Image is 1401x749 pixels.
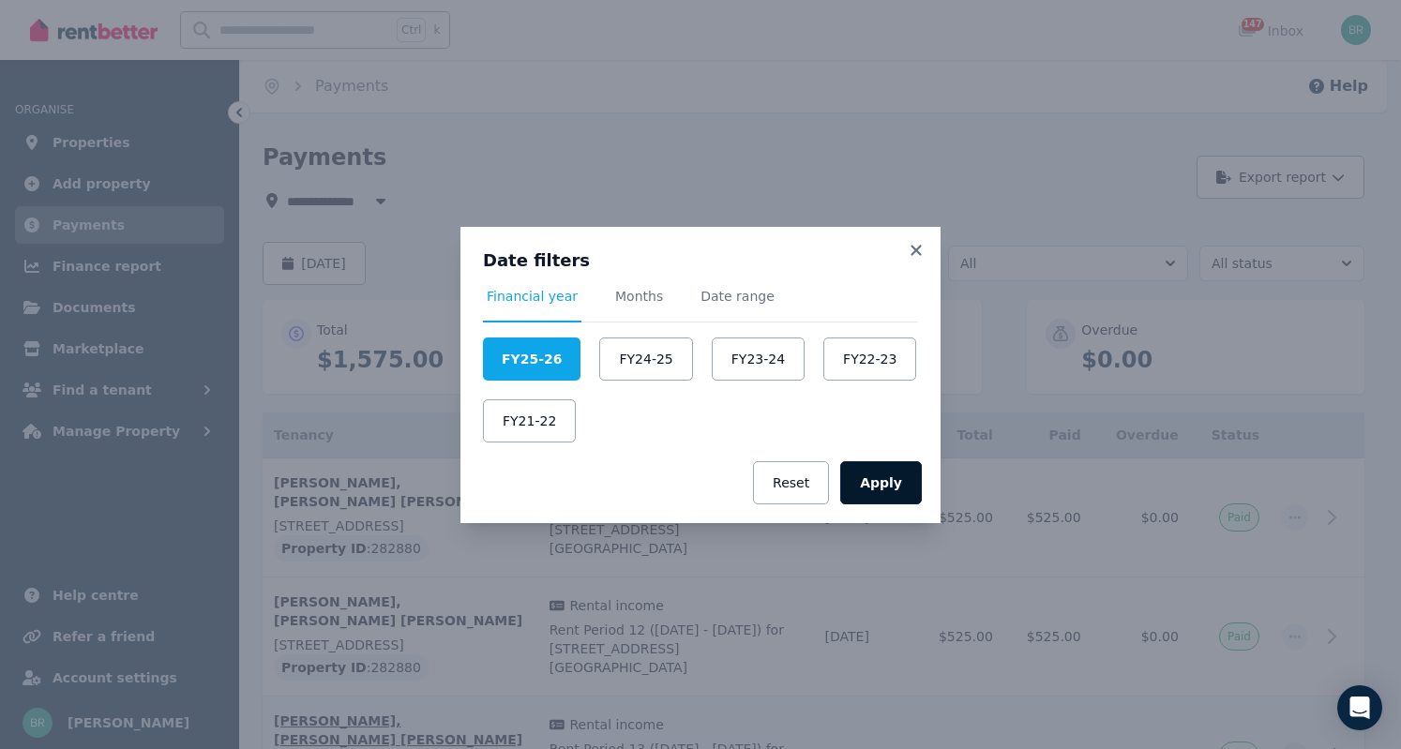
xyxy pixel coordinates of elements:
[483,337,580,381] button: FY25-26
[483,287,918,322] nav: Tabs
[599,337,692,381] button: FY24-25
[487,287,578,306] span: Financial year
[823,337,916,381] button: FY22-23
[753,461,829,504] button: Reset
[1337,685,1382,730] div: Open Intercom Messenger
[840,461,922,504] button: Apply
[615,287,663,306] span: Months
[483,399,576,442] button: FY21-22
[483,249,918,272] h3: Date filters
[712,337,805,381] button: FY23-24
[700,287,775,306] span: Date range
